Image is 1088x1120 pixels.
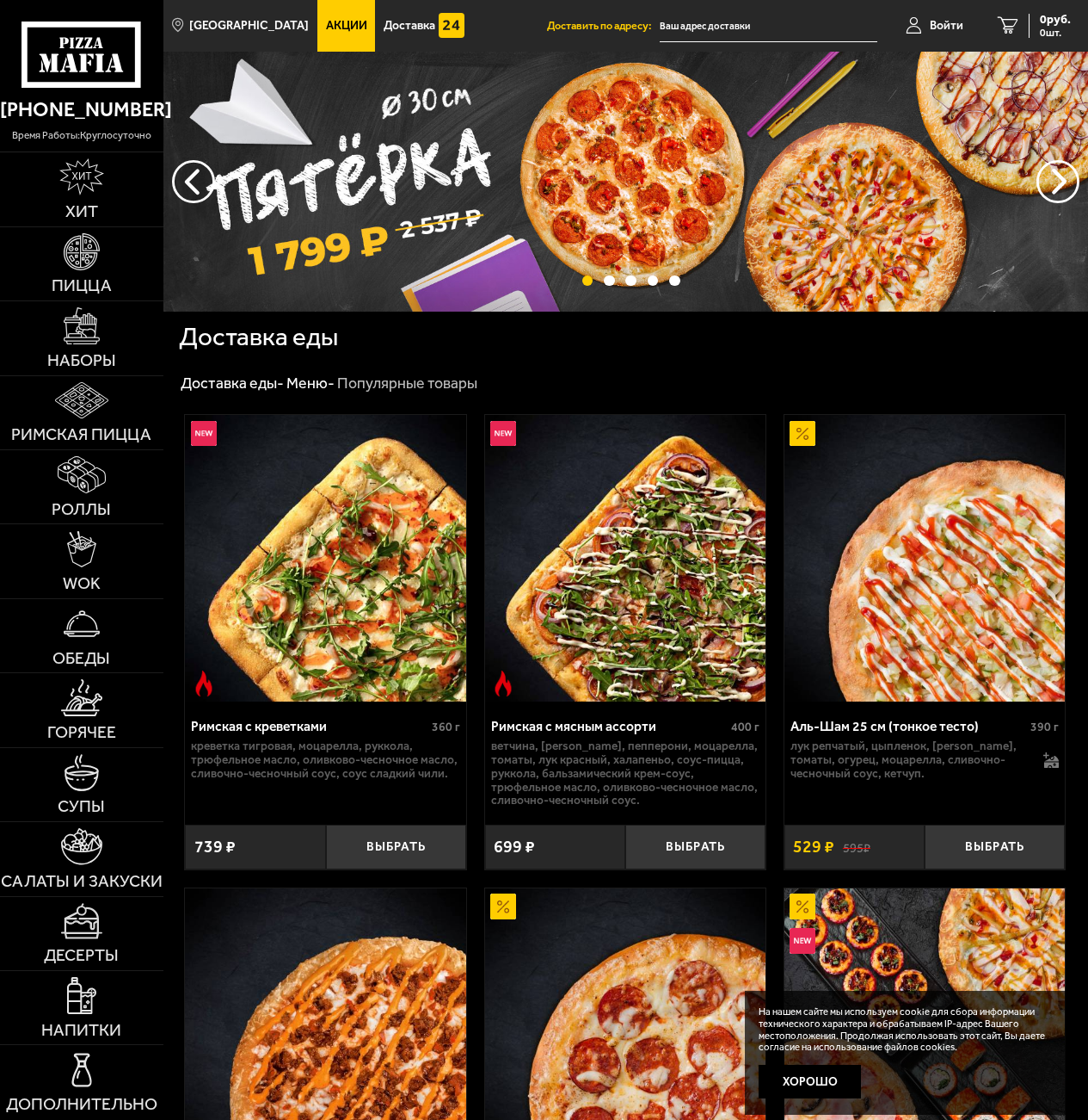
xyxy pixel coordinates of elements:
[491,739,760,808] p: ветчина, [PERSON_NAME], пепперони, моцарелла, томаты, лук красный, халапеньо, соус-пицца, руккола...
[790,421,815,447] img: Акционный
[11,426,151,443] span: Римская пицца
[485,415,765,702] img: Римская с мясным ассорти
[194,838,236,856] span: 739 ₽
[793,838,834,856] span: 529 ₽
[191,421,217,447] img: Новинка
[843,839,870,855] s: 595 ₽
[494,838,535,856] span: 699 ₽
[491,719,728,735] div: Римская с мясным ассорти
[384,20,435,32] span: Доставка
[6,1096,157,1113] span: Дополнительно
[41,1022,121,1039] span: Напитки
[1030,720,1059,734] span: 390 г
[172,160,215,203] button: следующий
[52,650,110,667] span: Обеды
[185,415,465,702] img: Римская с креветками
[547,21,660,32] span: Доставить по адресу:
[490,421,516,447] img: Новинка
[490,894,516,919] img: Акционный
[790,719,1027,735] div: Аль-Шам 25 см (тонкое тесто)
[439,13,464,39] img: 15daf4d41897b9f0e9f617042186c801.svg
[65,203,98,220] span: Хит
[1040,14,1071,26] span: 0 руб.
[784,415,1065,702] img: Аль-Шам 25 см (тонкое тесто)
[326,825,466,869] button: Выбрать
[286,374,335,393] a: Меню-
[1040,28,1071,38] span: 0 шт.
[47,352,116,369] span: Наборы
[1,873,163,890] span: Салаты и закуски
[625,825,765,869] button: Выбрать
[179,325,338,350] h1: Доставка еды
[52,501,111,518] span: Роллы
[604,275,615,287] button: точки переключения
[490,671,516,696] img: Острое блюдо
[191,671,217,696] img: Острое блюдо
[669,275,680,287] button: точки переключения
[185,415,465,702] a: НовинкаОстрое блюдоРимская с креветками
[925,825,1065,869] button: Выбрать
[648,275,659,287] button: точки переключения
[52,277,112,294] span: Пицца
[63,575,101,592] span: WOK
[191,719,427,735] div: Римская с креветками
[790,894,815,919] img: Акционный
[660,10,877,42] input: Ваш адрес доставки
[181,374,284,393] a: Доставка еды-
[47,724,116,741] span: Горячее
[44,947,119,964] span: Десерты
[485,415,765,702] a: НовинкаОстрое блюдоРимская с мясным ассорти
[326,20,367,32] span: Акции
[784,415,1065,702] a: АкционныйАль-Шам 25 см (тонкое тесто)
[582,275,593,287] button: точки переключения
[790,928,815,954] img: Новинка
[625,275,636,287] button: точки переключения
[731,720,759,734] span: 400 г
[191,739,460,780] p: креветка тигровая, моцарелла, руккола, трюфельное масло, оливково-чесночное масло, сливочно-чесно...
[790,739,1032,780] p: лук репчатый, цыпленок, [PERSON_NAME], томаты, огурец, моцарелла, сливочно-чесночный соус, кетчуп.
[1036,160,1079,203] button: предыдущий
[58,798,105,815] span: Супы
[432,720,460,734] span: 360 г
[759,1065,861,1099] button: Хорошо
[759,1006,1047,1054] p: На нашем сайте мы используем cookie для сбора информации технического характера и обрабатываем IP...
[930,20,963,32] span: Войти
[337,374,477,393] div: Популярные товары
[189,20,309,32] span: [GEOGRAPHIC_DATA]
